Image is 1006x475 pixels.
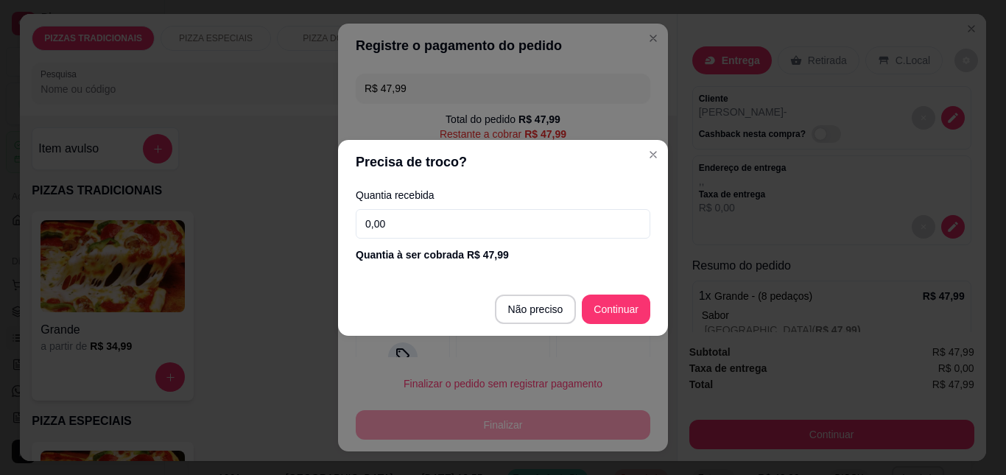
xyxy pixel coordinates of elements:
div: Quantia à ser cobrada R$ 47,99 [356,247,650,262]
button: Não preciso [495,295,577,324]
button: Close [641,143,665,166]
button: Continuar [582,295,650,324]
label: Quantia recebida [356,190,650,200]
header: Precisa de troco? [338,140,668,184]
